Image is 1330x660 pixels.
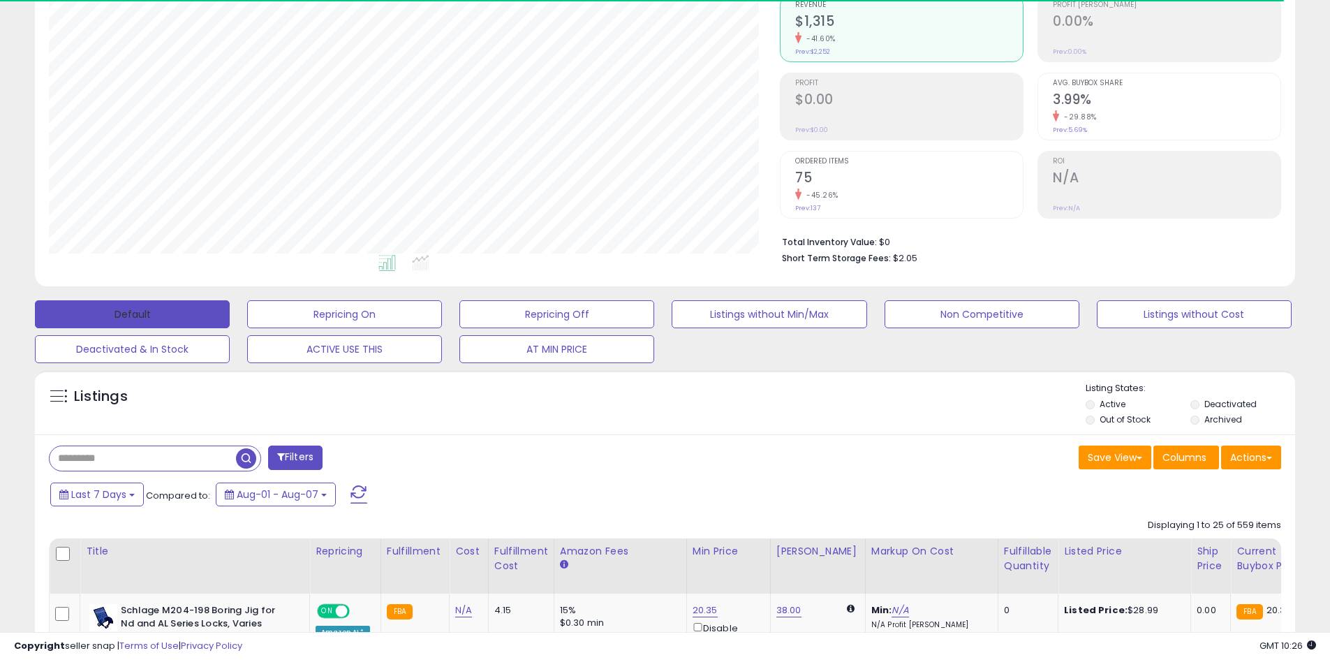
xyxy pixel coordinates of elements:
button: AT MIN PRICE [459,335,654,363]
div: Min Price [693,544,764,559]
span: Columns [1162,450,1206,464]
div: Repricing [316,544,375,559]
a: N/A [455,603,472,617]
small: Prev: $2,252 [795,47,830,56]
img: 31QHntTZxoL._SL40_.jpg [89,604,117,631]
a: Terms of Use [119,639,179,652]
button: Repricing On [247,300,442,328]
div: Displaying 1 to 25 of 559 items [1148,519,1281,532]
small: FBA [1236,604,1262,619]
small: -45.26% [801,190,838,200]
div: $0.30 min [560,617,676,629]
div: Cost [455,544,482,559]
small: Prev: 0.00% [1053,47,1086,56]
div: Fulfillable Quantity [1004,544,1052,573]
a: N/A [892,603,908,617]
div: Ship Price [1197,544,1225,573]
button: Filters [268,446,323,470]
span: Compared to: [146,489,210,502]
div: Title [86,544,304,559]
div: Markup on Cost [871,544,992,559]
label: Deactivated [1204,398,1257,410]
small: Prev: $0.00 [795,126,828,134]
h2: N/A [1053,170,1280,189]
strong: Copyright [14,639,65,652]
b: Min: [871,603,892,617]
span: ON [318,606,336,617]
th: The percentage added to the cost of goods (COGS) that forms the calculator for Min & Max prices. [865,538,998,594]
b: Listed Price: [1064,603,1128,617]
b: Total Inventory Value: [782,236,877,248]
h2: $0.00 [795,91,1023,110]
p: Listing States: [1086,382,1295,395]
div: seller snap | | [14,640,242,653]
div: 0 [1004,604,1047,617]
h2: 3.99% [1053,91,1280,110]
button: Actions [1221,446,1281,469]
span: Profit [PERSON_NAME] [1053,1,1280,9]
span: Last 7 Days [71,487,126,501]
small: -29.88% [1059,112,1097,122]
span: 2025-08-15 10:26 GMT [1259,639,1316,652]
button: Last 7 Days [50,483,144,506]
label: Active [1100,398,1125,410]
button: Deactivated & In Stock [35,335,230,363]
b: Short Term Storage Fees: [782,252,891,264]
li: $0 [782,233,1271,249]
span: OFF [348,606,370,617]
div: [PERSON_NAME] [776,544,859,559]
small: Prev: 137 [795,204,820,212]
small: -41.60% [801,34,836,44]
h2: 0.00% [1053,13,1280,32]
a: 20.35 [693,603,718,617]
h2: $1,315 [795,13,1023,32]
span: Ordered Items [795,158,1023,166]
button: Non Competitive [885,300,1079,328]
span: Revenue [795,1,1023,9]
div: 15% [560,604,676,617]
span: ROI [1053,158,1280,166]
label: Out of Stock [1100,413,1151,425]
button: Save View [1079,446,1151,469]
small: Amazon Fees. [560,559,568,571]
span: $2.05 [893,251,917,265]
button: Default [35,300,230,328]
button: ACTIVE USE THIS [247,335,442,363]
span: 20.35 [1266,603,1292,617]
h5: Listings [74,387,128,406]
div: Current Buybox Price [1236,544,1308,573]
small: FBA [387,604,413,619]
button: Listings without Cost [1097,300,1292,328]
span: Avg. Buybox Share [1053,80,1280,87]
button: Aug-01 - Aug-07 [216,483,336,506]
div: $28.99 [1064,604,1180,617]
div: Fulfillment [387,544,443,559]
label: Archived [1204,413,1242,425]
div: 4.15 [494,604,543,617]
div: Listed Price [1064,544,1185,559]
small: Prev: N/A [1053,204,1080,212]
small: Prev: 5.69% [1053,126,1087,134]
b: Schlage M204-198 Boring Jig for Nd and AL Series Locks, Varies Metal [121,604,290,647]
a: 38.00 [776,603,801,617]
h2: 75 [795,170,1023,189]
div: 0.00 [1197,604,1220,617]
div: Amazon Fees [560,544,681,559]
span: Aug-01 - Aug-07 [237,487,318,501]
div: Fulfillment Cost [494,544,548,573]
span: Profit [795,80,1023,87]
button: Columns [1153,446,1219,469]
button: Repricing Off [459,300,654,328]
a: Privacy Policy [181,639,242,652]
button: Listings without Min/Max [672,300,866,328]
